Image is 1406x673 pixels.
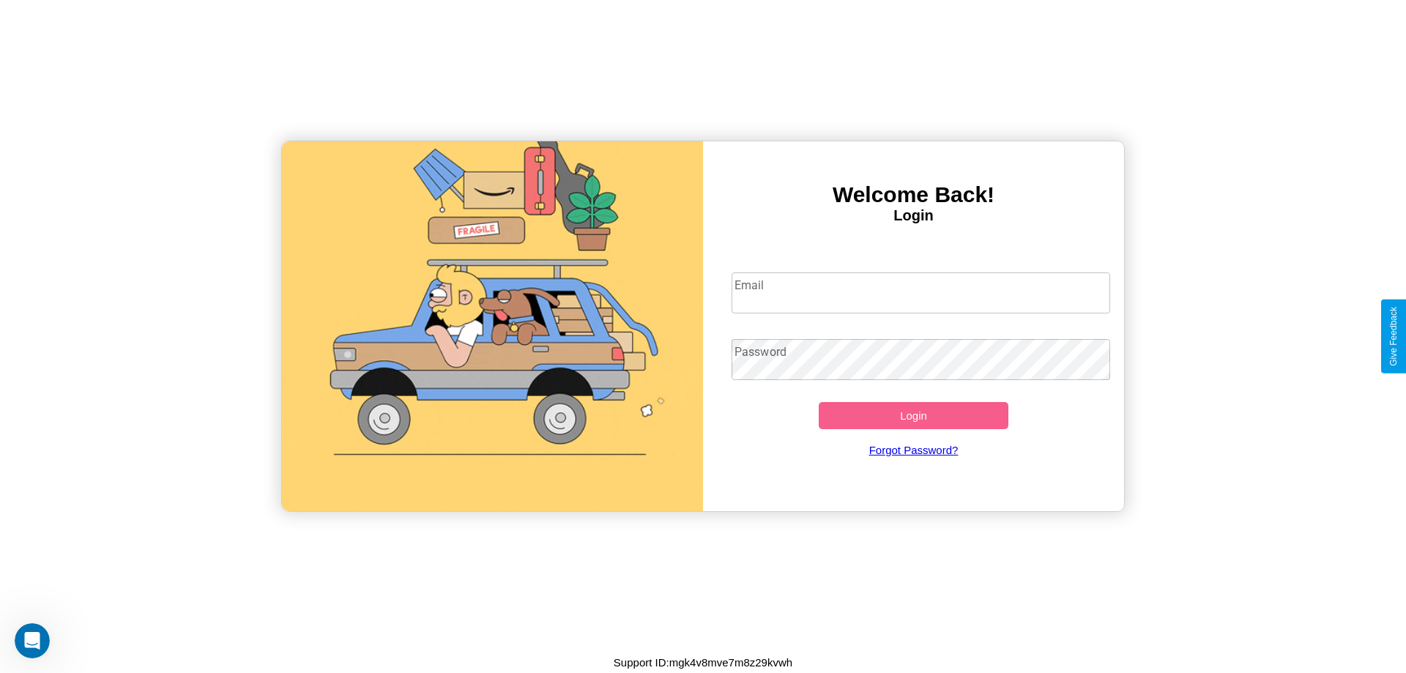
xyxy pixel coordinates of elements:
[819,402,1008,429] button: Login
[703,182,1124,207] h3: Welcome Back!
[1388,307,1399,366] div: Give Feedback
[282,141,703,511] img: gif
[614,652,792,672] p: Support ID: mgk4v8mve7m8z29kvwh
[724,429,1104,471] a: Forgot Password?
[15,623,50,658] iframe: Intercom live chat
[703,207,1124,224] h4: Login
